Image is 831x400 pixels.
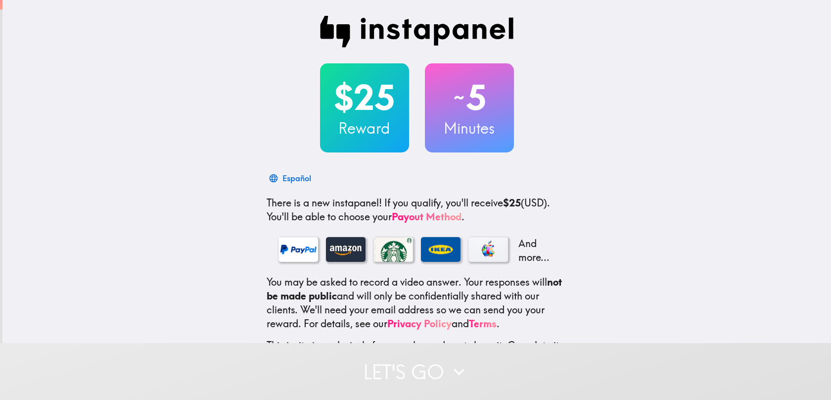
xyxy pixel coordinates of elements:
[267,276,562,302] b: not be made public
[516,237,555,264] p: And more...
[425,118,514,139] h3: Minutes
[282,171,311,185] div: Español
[267,197,382,209] span: There is a new instapanel!
[320,77,409,118] h2: $25
[392,210,462,223] a: Payout Method
[469,317,497,330] a: Terms
[320,118,409,139] h3: Reward
[452,83,466,112] span: ~
[267,168,315,188] button: Español
[387,317,452,330] a: Privacy Policy
[267,339,567,366] p: This invite is exclusively for you, please do not share it. Complete it soon because spots are li...
[425,77,514,118] h2: 5
[267,275,567,331] p: You may be asked to record a video answer. Your responses will and will only be confidentially sh...
[267,196,567,224] p: If you qualify, you'll receive (USD) . You'll be able to choose your .
[503,197,521,209] b: $25
[320,16,514,48] img: Instapanel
